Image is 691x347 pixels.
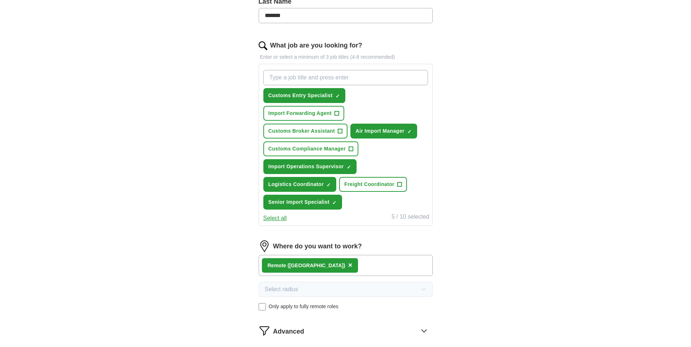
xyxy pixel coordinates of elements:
[347,164,351,170] span: ✓
[268,110,332,117] span: Import Forwarding Agent
[263,195,342,210] button: Senior Import Specialist✓
[265,285,299,294] span: Select radius
[263,141,359,156] button: Customs Compliance Manager
[263,124,348,139] button: Customs Broker Assistant
[348,260,353,271] button: ×
[344,181,394,188] span: Freight Coordinator
[332,200,337,206] span: ✓
[259,303,266,310] input: Only apply to fully remote roles
[268,92,333,99] span: Customs Entry Specialist
[259,53,433,61] p: Enter or select a minimum of 3 job titles (4-8 recommended)
[268,127,335,135] span: Customs Broker Assistant
[273,327,304,336] span: Advanced
[268,262,345,269] div: Remote ([GEOGRAPHIC_DATA])
[355,127,404,135] span: Air Import Manager
[407,129,412,135] span: ✓
[259,325,270,336] img: filter
[348,261,353,269] span: ×
[270,41,362,50] label: What job are you looking for?
[269,303,338,310] span: Only apply to fully remote roles
[263,214,287,223] button: Select all
[268,181,324,188] span: Logistics Coordinator
[268,198,330,206] span: Senior Import Specialist
[391,212,429,223] div: 5 / 10 selected
[268,163,344,170] span: Import Operations Supervisor
[326,182,331,188] span: ✓
[263,88,345,103] button: Customs Entry Specialist✓
[263,159,357,174] button: Import Operations Supervisor✓
[259,240,270,252] img: location.png
[263,177,337,192] button: Logistics Coordinator✓
[339,177,407,192] button: Freight Coordinator
[259,41,267,50] img: search.png
[273,241,362,251] label: Where do you want to work?
[263,70,428,85] input: Type a job title and press enter
[259,282,433,297] button: Select radius
[336,93,340,99] span: ✓
[268,145,346,153] span: Customs Compliance Manager
[263,106,345,121] button: Import Forwarding Agent
[350,124,417,139] button: Air Import Manager✓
